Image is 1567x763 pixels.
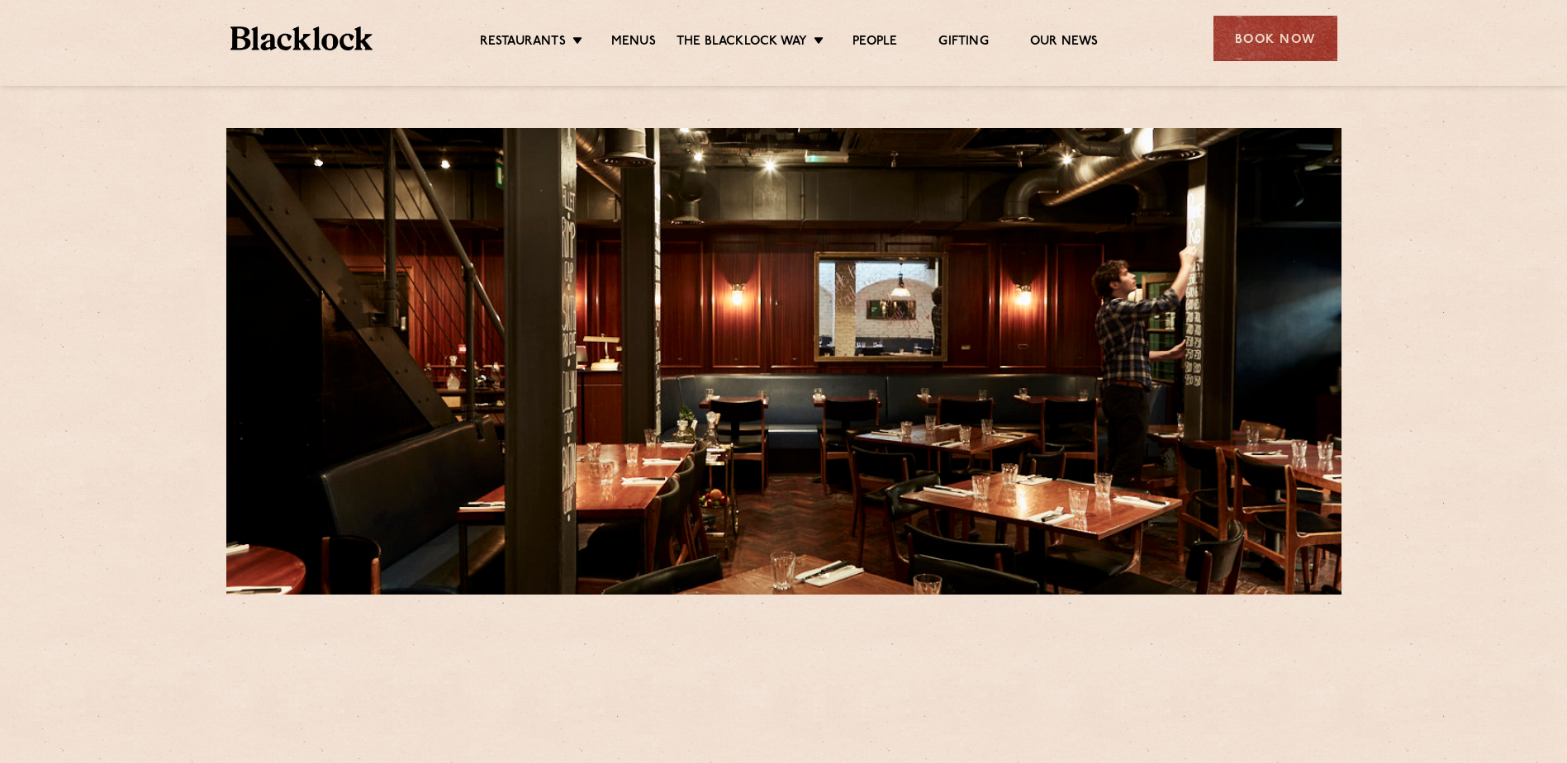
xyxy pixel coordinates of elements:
[230,26,373,50] img: BL_Textured_Logo-footer-cropped.svg
[1030,34,1099,52] a: Our News
[611,34,656,52] a: Menus
[1213,16,1337,61] div: Book Now
[677,34,807,52] a: The Blacklock Way
[938,34,988,52] a: Gifting
[480,34,566,52] a: Restaurants
[852,34,897,52] a: People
